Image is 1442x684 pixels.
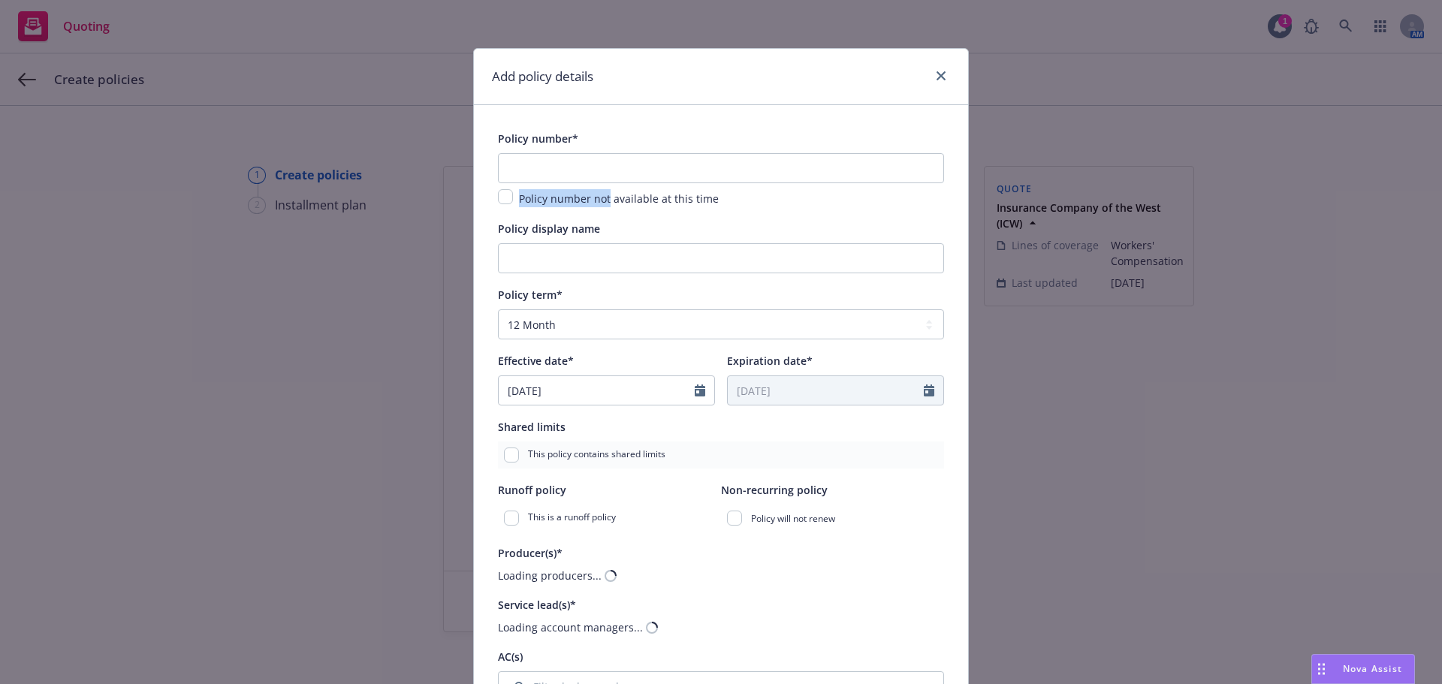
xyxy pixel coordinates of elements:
div: Policy will not renew [721,505,944,532]
svg: Calendar [695,384,705,396]
div: Drag to move [1312,655,1331,683]
span: Policy display name [498,221,600,236]
span: Effective date* [498,354,574,368]
span: Non-recurring policy [721,483,828,497]
span: Policy number* [498,131,578,146]
h1: Add policy details [492,67,593,86]
span: Expiration date* [727,354,813,368]
span: Runoff policy [498,483,566,497]
div: This policy contains shared limits [498,441,944,469]
a: close [932,67,950,85]
div: Loading producers... [498,568,602,583]
div: Loading account managers... [498,619,643,635]
span: Producer(s)* [498,546,563,560]
span: Service lead(s)* [498,598,576,612]
button: Nova Assist [1311,654,1415,684]
span: Policy number not available at this time [519,191,719,206]
span: Nova Assist [1343,662,1402,675]
input: MM/DD/YYYY [499,376,695,405]
span: Policy term* [498,288,563,302]
span: AC(s) [498,649,523,664]
span: Shared limits [498,420,566,434]
input: MM/DD/YYYY [728,376,924,405]
svg: Calendar [924,384,934,396]
div: This is a runoff policy [498,505,721,532]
